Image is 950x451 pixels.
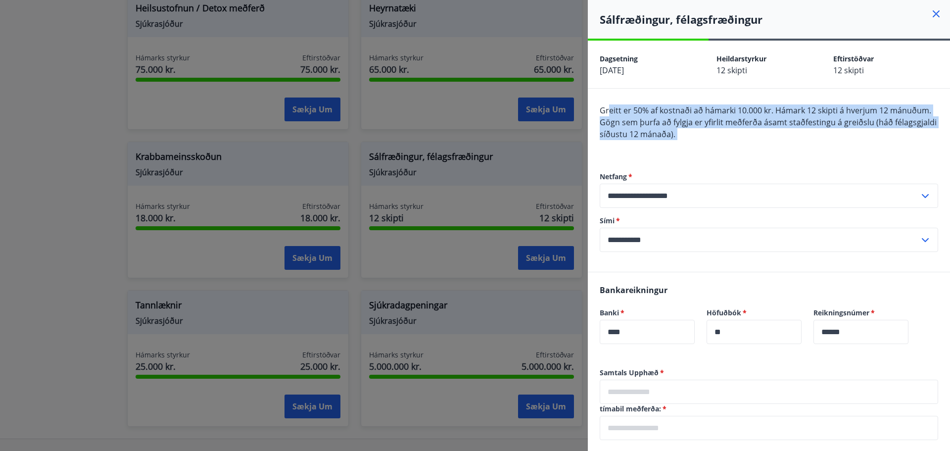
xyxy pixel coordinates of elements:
span: Bankareikningur [600,285,667,296]
label: Sími [600,216,938,226]
h4: Sálfræðingur, félagsfræðingur [600,12,950,27]
label: Samtals Upphæð [600,368,938,378]
label: Reikningsnúmer [813,308,908,318]
label: tímabil meðferða: [600,404,938,414]
span: Dagsetning [600,54,638,63]
span: 12 skipti [716,65,747,76]
label: Banki [600,308,695,318]
span: Heildarstyrkur [716,54,766,63]
span: Gögn sem þurfa að fylgja er yfirlit meðferða ásamt staðfestingu á greiðslu (háð félagsgjaldi síðu... [600,117,937,140]
span: Eftirstöðvar [833,54,874,63]
label: Höfuðbók [707,308,802,318]
div: tímabil meðferða: [600,416,938,440]
div: Samtals Upphæð [600,380,938,404]
span: 12 skipti [833,65,864,76]
label: Netfang [600,172,938,182]
span: Greitt er 50% af kostnaði að hámarki 10.000 kr. Hámark 12 skipti á hverjum 12 mánuðum. [600,105,931,116]
span: [DATE] [600,65,624,76]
